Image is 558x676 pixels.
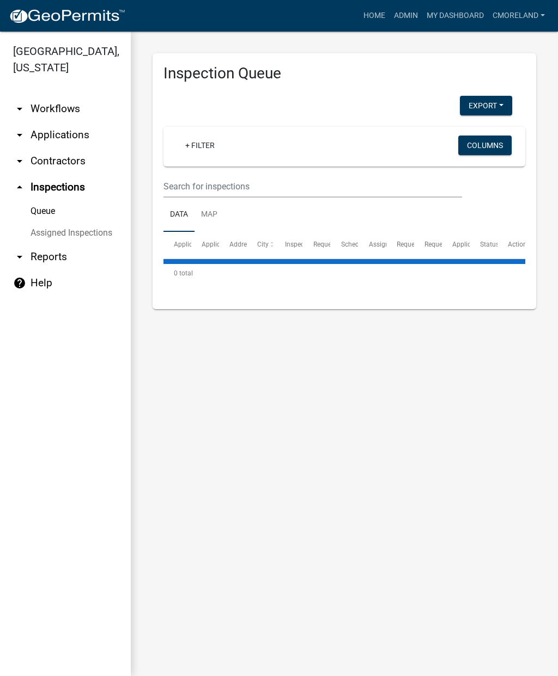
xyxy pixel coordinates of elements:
i: arrow_drop_down [13,250,26,263]
datatable-header-cell: Requestor Name [386,232,414,258]
a: + Filter [177,136,223,155]
datatable-header-cell: Requested Date [302,232,330,258]
span: Address [229,241,253,248]
span: Requestor Phone [424,241,475,248]
datatable-header-cell: Status [470,232,498,258]
datatable-header-cell: Application Description [442,232,470,258]
datatable-header-cell: Inspection Type [275,232,302,258]
span: Assigned Inspector [369,241,425,248]
span: Application Description [452,241,521,248]
span: Requested Date [313,241,359,248]
i: arrow_drop_up [13,181,26,194]
i: help [13,276,26,290]
span: City [257,241,269,248]
input: Search for inspections [163,175,462,198]
datatable-header-cell: Assigned Inspector [358,232,386,258]
datatable-header-cell: Address [219,232,247,258]
span: Requestor Name [397,241,446,248]
a: Map [195,198,224,232]
span: Actions [508,241,530,248]
h3: Inspection Queue [163,64,525,83]
datatable-header-cell: Requestor Phone [414,232,442,258]
datatable-header-cell: Application [163,232,191,258]
div: 0 total [163,260,525,287]
i: arrow_drop_down [13,155,26,168]
datatable-header-cell: Actions [498,232,525,258]
datatable-header-cell: City [247,232,275,258]
span: Application Type [202,241,251,248]
a: cmoreland [488,5,549,26]
span: Status [480,241,499,248]
button: Columns [458,136,512,155]
a: Home [359,5,390,26]
span: Application [174,241,208,248]
i: arrow_drop_down [13,128,26,142]
datatable-header-cell: Application Type [191,232,219,258]
i: arrow_drop_down [13,102,26,115]
a: My Dashboard [422,5,488,26]
datatable-header-cell: Scheduled Time [330,232,358,258]
span: Scheduled Time [341,241,388,248]
a: Admin [390,5,422,26]
a: Data [163,198,195,232]
span: Inspection Type [285,241,331,248]
button: Export [460,96,512,115]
